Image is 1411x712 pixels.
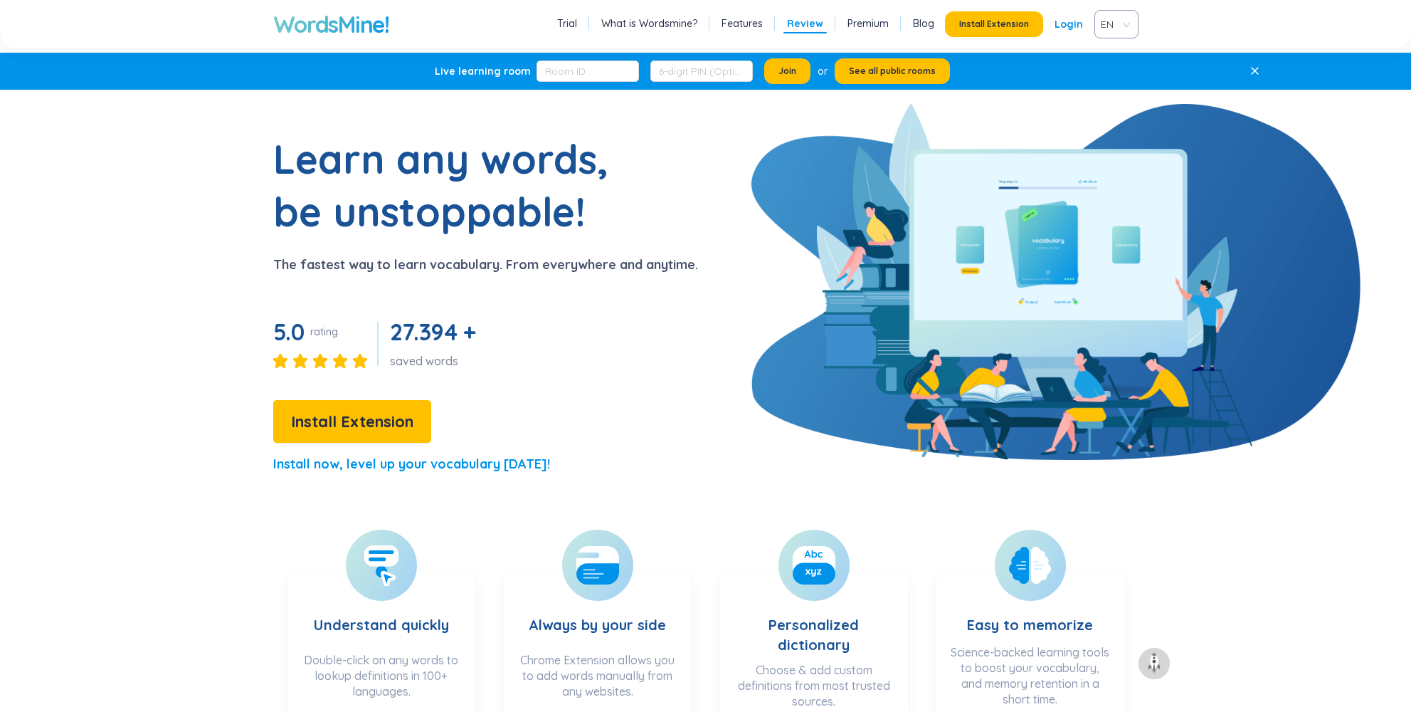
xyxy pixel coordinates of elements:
div: Science-backed learning tools to boost your vocabulary, and memory retention in a short time. [951,644,1110,709]
a: Login [1055,11,1083,37]
img: to top [1143,652,1166,675]
button: Install Extension [945,11,1043,37]
a: Features [722,16,763,31]
span: 5.0 [273,318,305,346]
a: What is Wordsmine? [601,16,697,31]
a: Review [787,16,823,31]
h3: Personalized dictionary [734,587,894,655]
input: Room ID [537,61,639,82]
span: See all public rooms [849,66,936,77]
div: Choose & add custom definitions from most trusted sources. [734,662,894,709]
p: Install now, level up your vocabulary [DATE]! [273,454,550,474]
div: rating [310,325,338,339]
span: Install Extension [291,409,413,434]
input: 6-digit PIN (Optional) [650,61,753,82]
a: Install Extension [273,416,431,430]
span: 27.394 + [390,318,476,346]
h3: Understand quickly [314,587,449,645]
p: The fastest way to learn vocabulary. From everywhere and anytime. [273,255,698,275]
span: Install Extension [959,19,1029,30]
h1: Learn any words, be unstoppable! [273,132,629,238]
a: Blog [913,16,934,31]
span: Join [778,66,796,77]
h3: Always by your side [529,587,666,645]
h3: Easy to memorize [967,587,1093,637]
div: or [818,63,828,79]
button: See all public rooms [835,58,950,84]
div: Chrome Extension allows you to add words manually from any websites. [518,652,677,709]
a: Premium [847,16,889,31]
div: saved words [390,353,482,369]
button: Install Extension [273,400,431,443]
a: WordsMine! [273,10,389,38]
div: Double-click on any words to lookup definitions in 100+ languages. [302,652,461,709]
div: Live learning room [435,64,531,78]
a: Trial [557,16,577,31]
span: VIE [1101,14,1126,35]
button: Join [764,58,810,84]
